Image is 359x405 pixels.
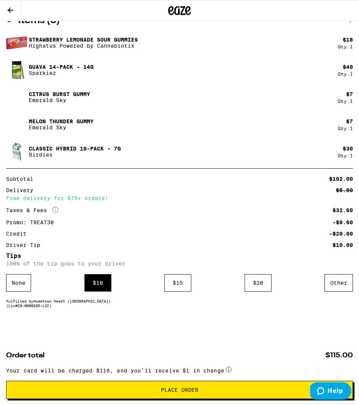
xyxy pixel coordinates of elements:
div: Qty: 1 [338,99,353,104]
p: Classic Hybrid 10-Pack - 7g [29,146,121,152]
p: Citrus Burst Gummy [29,91,90,97]
p: Strawberry Lemonade Sour Gummies [29,37,138,43]
div: $5.00 [336,188,353,193]
span: Order total [6,352,45,359]
div: -$9.60 [332,220,353,225]
p: 100% of the tip goes to your driver [6,261,353,267]
div: $32.60 [332,208,353,213]
img: Strawberry Lemonade Sour Gummies [6,36,27,50]
div: Qty: 1 [338,44,353,49]
p: Melon Thunder Gummy [29,118,94,124]
p: Emerald Sky [29,97,90,103]
div: Driver Tip [6,242,45,248]
div: Qty: 1 [338,126,353,131]
div: $102.00 [329,176,353,182]
img: Melon Thunder Gummy [6,114,27,135]
div: $ 18 [343,37,353,43]
div: Free delivery for $75+ orders! [6,196,353,201]
div: Other [325,274,353,292]
span: Place Order [161,387,198,393]
h5: Tips [6,253,353,259]
img: Citrus Burst Gummy [6,87,27,108]
div: Fulfilled by Hometown Heart ([GEOGRAPHIC_DATA]) (Lic# C9-0000295-LIC ) [6,299,353,308]
span: $115.00 [325,352,353,359]
div: Subtotal [6,176,39,182]
div: -$20.00 [329,231,353,236]
div: $ 15 [164,274,191,292]
span: Your card will be charged $116, and you’ll receive $1 in change [6,365,224,376]
p: Guava 14-Pack - 14g [29,64,94,70]
button: Place Order [6,381,353,399]
div: $10.00 [332,242,353,248]
div: Promo: TREAT30 [6,220,59,225]
img: Guava 14-Pack - 14g [6,59,27,81]
div: Delivery [6,188,39,193]
div: $ 10 [84,274,111,292]
iframe: Opens a widget where you can find more information [310,382,351,401]
div: Qty: 1 [338,71,353,76]
p: Highatus Powered by Cannabiotix [29,43,138,49]
div: Credit [6,231,32,236]
div: $ 20 [245,274,272,292]
p: Emerald Sky [29,124,94,130]
img: Classic Hybrid 10-Pack - 7g [6,141,27,162]
div: $ 7 [346,118,353,124]
p: Sparkiez [29,70,94,76]
div: $ 30 [343,146,353,152]
p: Birdies [29,152,121,158]
div: Taxes & Fees [6,207,58,214]
div: $ 40 [343,64,353,70]
div: None [6,274,31,292]
div: Qty: 1 [338,153,353,158]
div: $ 7 [346,91,353,97]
